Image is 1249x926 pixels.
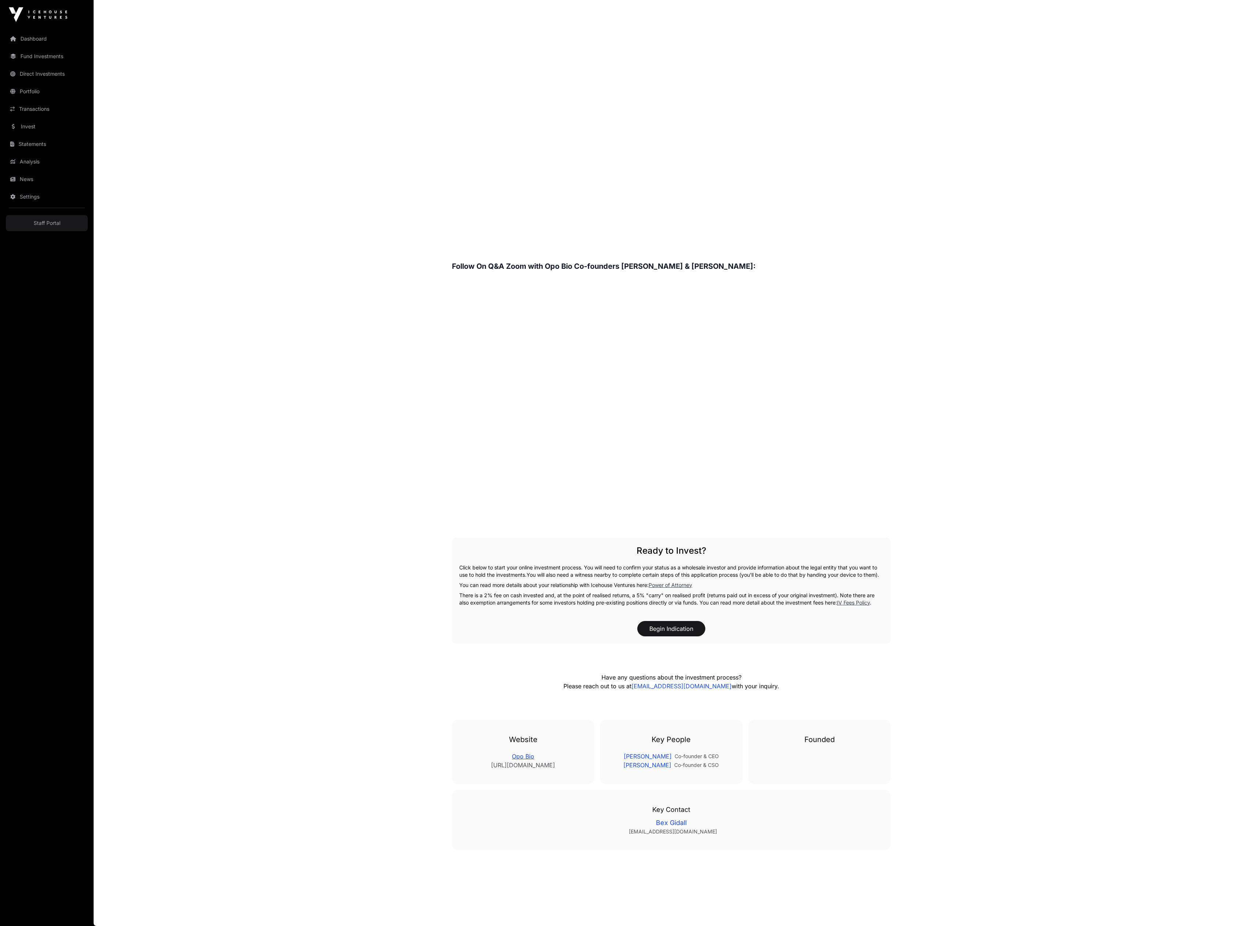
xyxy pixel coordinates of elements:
a: Power of Attorney [649,582,692,588]
h3: Follow On Q&A Zoom with Opo Bio Co-founders [PERSON_NAME] & [PERSON_NAME]: [452,260,891,272]
p: Have any questions about the investment process? Please reach out to us at with your inquiry. [507,673,836,690]
p: There is a 2% fee on cash invested and, at the point of realised returns, a 5% "carry" on realise... [459,592,883,606]
a: [URL][DOMAIN_NAME] [467,761,580,769]
a: Transactions [6,101,88,117]
a: Direct Investments [6,66,88,82]
a: Staff Portal [6,215,88,231]
iframe: Chat Widget [1212,891,1249,926]
a: IV Fees Policy [837,599,870,606]
span: You will also need a witness nearby to complete certain steps of this application process (you'll... [527,572,879,578]
p: Co-founder & CSO [674,761,719,769]
a: Invest [6,118,88,135]
button: Begin Indication [637,621,705,636]
a: [EMAIL_ADDRESS][DOMAIN_NAME] [631,682,732,690]
h3: Key People [615,734,728,745]
p: Key Contact [467,805,876,815]
img: Icehouse Ventures Logo [9,7,67,22]
h3: Website [467,734,580,745]
a: Fund Investments [6,48,88,64]
a: Statements [6,136,88,152]
a: [PERSON_NAME] [623,761,671,769]
a: News [6,171,88,187]
a: Dashboard [6,31,88,47]
p: Co-founder & CEO [675,753,719,760]
p: Click below to start your online investment process. You will need to confirm your status as a wh... [459,564,883,579]
iframe: Opo Bio - Zoom Q&A Recording [452,276,891,508]
a: Portfolio [6,83,88,99]
a: Analysis [6,154,88,170]
h2: Ready to Invest? [459,545,883,557]
h3: Founded [763,734,876,745]
p: You can read more details about your relationship with Icehouse Ventures here: [459,581,883,589]
a: Opo Bio [467,752,580,761]
a: Bex Gidall [467,818,876,828]
a: [EMAIL_ADDRESS][DOMAIN_NAME] [469,828,876,835]
a: Settings [6,189,88,205]
a: [PERSON_NAME] [624,752,672,761]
